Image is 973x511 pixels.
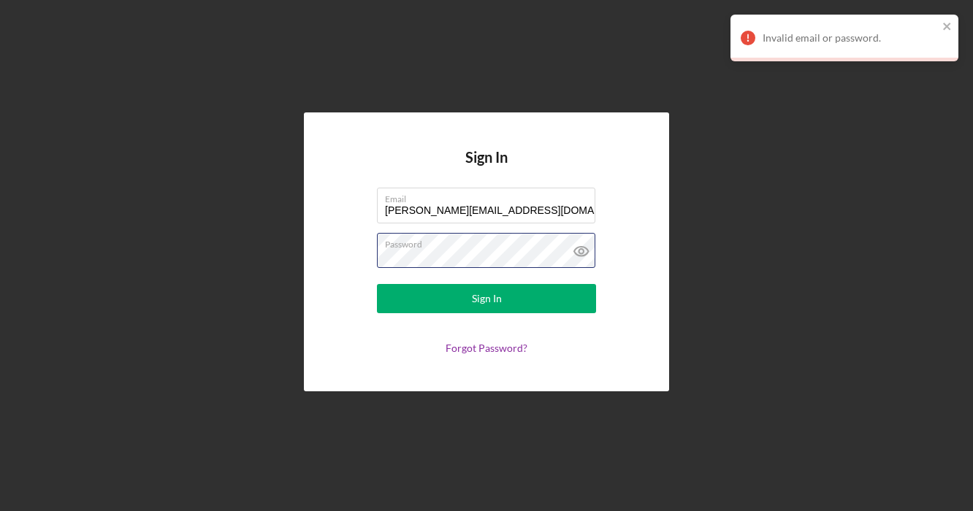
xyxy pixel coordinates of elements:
[385,234,595,250] label: Password
[385,188,595,204] label: Email
[465,149,508,188] h4: Sign In
[763,32,938,44] div: Invalid email or password.
[446,342,527,354] a: Forgot Password?
[472,284,502,313] div: Sign In
[942,20,953,34] button: close
[377,284,596,313] button: Sign In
